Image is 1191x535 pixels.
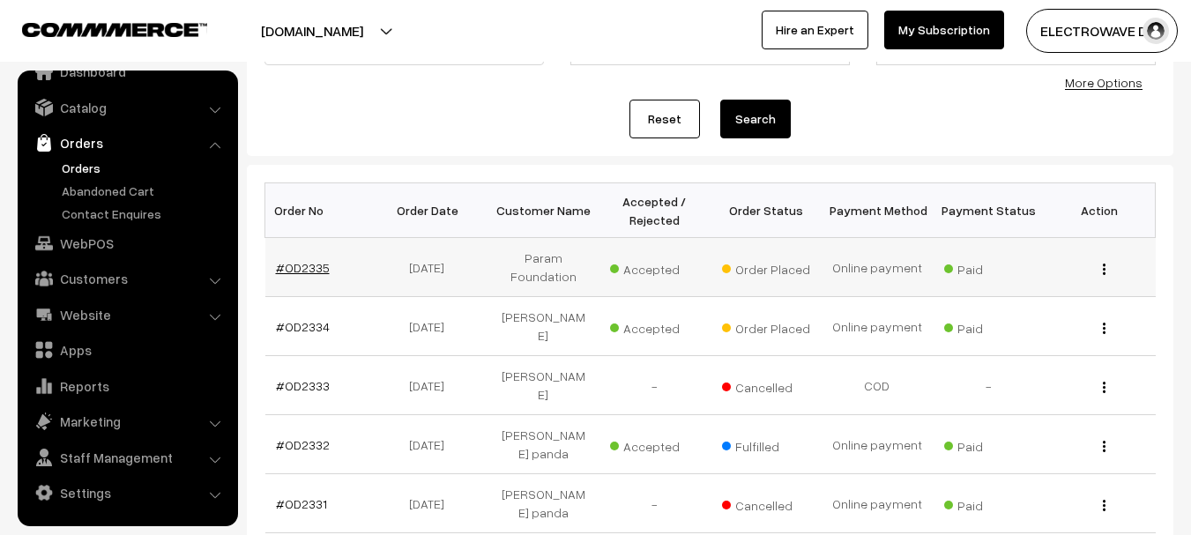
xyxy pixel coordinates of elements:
img: Menu [1103,441,1105,452]
td: [DATE] [376,297,488,356]
th: Order Status [711,183,822,238]
span: Cancelled [722,374,810,397]
button: ELECTROWAVE DE… [1026,9,1178,53]
a: Reports [22,370,232,402]
a: Abandoned Cart [57,182,232,200]
td: [PERSON_NAME] panda [488,415,599,474]
td: - [933,356,1044,415]
a: Orders [57,159,232,177]
td: Online payment [822,415,933,474]
a: #OD2334 [276,319,330,334]
img: Menu [1103,500,1105,511]
a: #OD2332 [276,437,330,452]
td: [PERSON_NAME] panda [488,474,599,533]
span: Order Placed [722,256,810,279]
th: Payment Status [933,183,1044,238]
span: Paid [944,433,1032,456]
a: Hire an Expert [762,11,868,49]
span: Accepted [610,433,698,456]
a: More Options [1065,75,1143,90]
img: Menu [1103,382,1105,393]
th: Order Date [376,183,488,238]
img: COMMMERCE [22,23,207,36]
span: Accepted [610,256,698,279]
td: Online payment [822,474,933,533]
a: WebPOS [22,227,232,259]
td: [PERSON_NAME] [488,356,599,415]
button: Search [720,100,791,138]
a: Website [22,299,232,331]
span: Paid [944,315,1032,338]
a: Catalog [22,92,232,123]
a: Marketing [22,405,232,437]
td: COD [822,356,933,415]
th: Accepted / Rejected [599,183,710,238]
span: Order Placed [722,315,810,338]
td: - [599,356,710,415]
td: Online payment [822,297,933,356]
span: Paid [944,492,1032,515]
td: Online payment [822,238,933,297]
a: Orders [22,127,232,159]
td: Param Foundation [488,238,599,297]
th: Action [1044,183,1155,238]
td: [PERSON_NAME] [488,297,599,356]
a: Dashboard [22,56,232,87]
a: #OD2335 [276,260,330,275]
span: Cancelled [722,492,810,515]
a: Reset [629,100,700,138]
img: Menu [1103,323,1105,334]
a: COMMMERCE [22,18,176,39]
th: Order No [265,183,376,238]
img: Menu [1103,264,1105,275]
td: [DATE] [376,238,488,297]
td: [DATE] [376,356,488,415]
a: Apps [22,334,232,366]
a: Contact Enquires [57,204,232,223]
td: [DATE] [376,415,488,474]
a: #OD2331 [276,496,327,511]
th: Customer Name [488,183,599,238]
a: #OD2333 [276,378,330,393]
a: Settings [22,477,232,509]
button: [DOMAIN_NAME] [199,9,425,53]
span: Paid [944,256,1032,279]
td: - [599,474,710,533]
span: Accepted [610,315,698,338]
th: Payment Method [822,183,933,238]
td: [DATE] [376,474,488,533]
img: user [1143,18,1169,44]
a: Customers [22,263,232,294]
span: Fulfilled [722,433,810,456]
a: Staff Management [22,442,232,473]
a: My Subscription [884,11,1004,49]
